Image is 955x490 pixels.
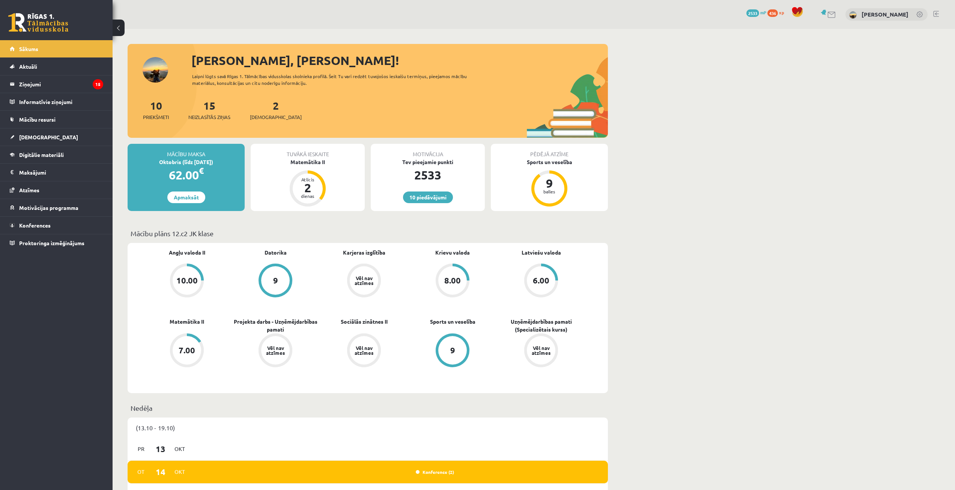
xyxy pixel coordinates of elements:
[320,333,408,369] a: Vēl nav atzīmes
[128,166,245,184] div: 62.00
[10,234,103,252] a: Proktoringa izmēģinājums
[265,249,287,256] a: Datorika
[19,222,51,229] span: Konferences
[296,182,319,194] div: 2
[93,79,103,89] i: 15
[10,146,103,163] a: Digitālie materiāli
[767,9,778,17] span: 436
[341,318,388,326] a: Sociālās zinātnes II
[767,9,788,15] a: 436 xp
[131,228,605,238] p: Mācību plāns 12.c2 JK klase
[522,249,561,256] a: Latviešu valoda
[491,158,608,208] a: Sports un veselība 9 balles
[251,158,365,208] a: Matemātika II Atlicis 2 dienas
[128,158,245,166] div: Oktobris (līdz [DATE])
[172,466,188,478] span: Okt
[371,166,485,184] div: 2533
[497,318,585,333] a: Uzņēmējdarbības pamati (Specializētais kurss)
[10,181,103,199] a: Atzīmes
[19,204,78,211] span: Motivācijas programma
[133,466,149,478] span: Ot
[10,75,103,93] a: Ziņojumi15
[179,346,195,354] div: 7.00
[143,99,169,121] a: 10Priekšmeti
[19,63,37,70] span: Aktuāli
[450,346,455,354] div: 9
[128,144,245,158] div: Mācību maksa
[491,158,608,166] div: Sports un veselība
[497,264,585,299] a: 6.00
[862,11,908,18] a: [PERSON_NAME]
[231,333,320,369] a: Vēl nav atzīmes
[353,276,374,285] div: Vēl nav atzīmes
[296,177,319,182] div: Atlicis
[435,249,470,256] a: Krievu valoda
[149,466,172,478] span: 14
[531,345,552,355] div: Vēl nav atzīmes
[199,165,204,176] span: €
[497,333,585,369] a: Vēl nav atzīmes
[172,443,188,455] span: Okt
[143,113,169,121] span: Priekšmeti
[19,93,103,110] legend: Informatīvie ziņojumi
[176,276,198,285] div: 10.00
[191,51,608,69] div: [PERSON_NAME], [PERSON_NAME]!
[746,9,759,17] span: 2533
[408,333,497,369] a: 9
[19,151,64,158] span: Digitālie materiāli
[320,264,408,299] a: Vēl nav atzīmes
[251,158,365,166] div: Matemātika II
[10,128,103,146] a: [DEMOGRAPHIC_DATA]
[170,318,204,326] a: Matemātika II
[10,40,103,57] a: Sākums
[265,345,286,355] div: Vēl nav atzīmes
[19,134,78,140] span: [DEMOGRAPHIC_DATA]
[403,191,453,203] a: 10 piedāvājumi
[273,276,278,285] div: 9
[188,113,230,121] span: Neizlasītās ziņas
[133,443,149,455] span: Pr
[231,264,320,299] a: 9
[10,217,103,234] a: Konferences
[231,318,320,333] a: Projekta darbs - Uzņēmējdarbības pamati
[746,9,766,15] a: 2533 mP
[491,144,608,158] div: Pēdējā atzīme
[343,249,385,256] a: Karjeras izglītība
[19,240,84,246] span: Proktoringa izmēģinājums
[128,418,608,438] div: (13.10 - 19.10)
[131,403,605,413] p: Nedēļa
[10,93,103,110] a: Informatīvie ziņojumi
[143,264,231,299] a: 10.00
[538,177,561,189] div: 9
[538,189,561,194] div: balles
[533,276,549,285] div: 6.00
[250,113,302,121] span: [DEMOGRAPHIC_DATA]
[192,73,480,86] div: Laipni lūgts savā Rīgas 1. Tālmācības vidusskolas skolnieka profilā. Šeit Tu vari redzēt tuvojošo...
[188,99,230,121] a: 15Neizlasītās ziņas
[149,443,172,455] span: 13
[19,75,103,93] legend: Ziņojumi
[169,249,205,256] a: Angļu valoda II
[353,345,374,355] div: Vēl nav atzīmes
[250,99,302,121] a: 2[DEMOGRAPHIC_DATA]
[10,111,103,128] a: Mācību resursi
[251,144,365,158] div: Tuvākā ieskaite
[19,45,38,52] span: Sākums
[19,164,103,181] legend: Maksājumi
[371,158,485,166] div: Tev pieejamie punkti
[849,11,857,19] img: Nellija Pušņakova
[143,333,231,369] a: 7.00
[10,58,103,75] a: Aktuāli
[444,276,461,285] div: 8.00
[167,191,205,203] a: Apmaksāt
[10,199,103,216] a: Motivācijas programma
[296,194,319,198] div: dienas
[19,187,39,193] span: Atzīmes
[371,144,485,158] div: Motivācija
[10,164,103,181] a: Maksājumi
[416,469,454,475] a: Konference (2)
[19,116,56,123] span: Mācību resursi
[760,9,766,15] span: mP
[779,9,784,15] span: xp
[430,318,475,326] a: Sports un veselība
